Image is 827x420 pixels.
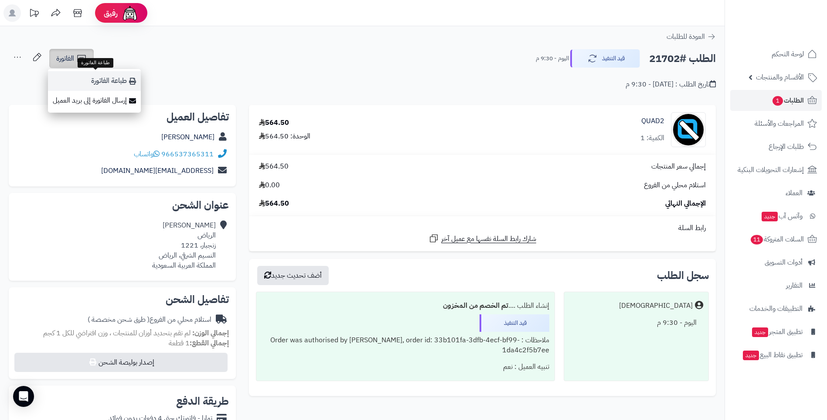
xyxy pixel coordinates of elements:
a: لوحة التحكم [730,44,822,65]
span: ( طرق شحن مخصصة ) [88,314,150,325]
div: تنبيه العميل : نعم [262,358,549,375]
a: الفاتورة [49,49,94,68]
span: التقارير [786,279,803,292]
span: تطبيق نقاط البيع [742,349,803,361]
div: [PERSON_NAME] الرياض زنجبار، 1221 النسيم الشرقي، الرياض المملكة العربية السعودية [152,220,216,270]
span: إشعارات التحويلات البنكية [738,164,804,176]
span: الطلبات [772,94,804,107]
a: أدوات التسويق [730,252,822,273]
a: تحديثات المنصة [23,4,45,24]
span: 11 [751,235,763,244]
a: طباعة الفاتورة [48,71,141,91]
a: العودة للطلبات [667,31,716,42]
b: تم الخصم من المخزون [443,300,508,311]
img: ai-face.png [121,4,139,22]
span: أدوات التسويق [765,256,803,269]
h2: تفاصيل العميل [16,112,229,122]
span: العودة للطلبات [667,31,705,42]
a: السلات المتروكة11 [730,229,822,250]
span: 564.50 [259,162,289,172]
span: تطبيق المتجر [751,326,803,338]
div: اليوم - 9:30 م [569,314,703,331]
div: استلام محلي من الفروع [88,315,211,325]
div: رابط السلة [252,223,712,233]
span: إجمالي سعر المنتجات [651,162,706,172]
a: إشعارات التحويلات البنكية [730,159,822,180]
h2: عنوان الشحن [16,200,229,210]
img: no_image-90x90.png [671,112,705,147]
img: logo-2.png [768,23,819,41]
small: اليوم - 9:30 م [536,54,569,63]
span: رفيق [104,8,118,18]
span: لم تقم بتحديد أوزان للمنتجات ، وزن افتراضي للكل 1 كجم [43,328,191,338]
h3: سجل الطلب [657,270,709,281]
a: المراجعات والأسئلة [730,113,822,134]
div: الكمية: 1 [640,133,664,143]
div: ملاحظات : Order was authorised by [PERSON_NAME], order id: 33b101fa-3dfb-4ecf-bf99-1da4c2f5b7ee [262,332,549,359]
small: 1 قطعة [169,338,229,348]
div: طباعة الفاتورة [78,58,113,68]
span: 1 [773,96,783,106]
a: إرسال الفاتورة إلى بريد العميل [48,91,141,110]
a: 966537365311 [161,149,214,159]
div: Open Intercom Messenger [13,386,34,407]
button: أضف تحديث جديد [257,266,329,285]
a: العملاء [730,182,822,203]
h2: طريقة الدفع [176,396,229,406]
span: استلام محلي من الفروع [644,180,706,190]
button: إصدار بوليصة الشحن [14,353,228,372]
div: الوحدة: 564.50 [259,131,310,141]
span: الفاتورة [56,53,74,64]
span: جديد [762,212,778,221]
a: شارك رابط السلة نفسها مع عميل آخر [429,233,536,244]
span: 0.00 [259,180,280,190]
span: لوحة التحكم [772,48,804,60]
span: التطبيقات والخدمات [749,303,803,315]
div: [DEMOGRAPHIC_DATA] [619,301,693,311]
span: جديد [752,327,768,337]
span: المراجعات والأسئلة [755,117,804,130]
strong: إجمالي الوزن: [192,328,229,338]
span: جديد [743,351,759,360]
strong: إجمالي القطع: [190,338,229,348]
a: [EMAIL_ADDRESS][DOMAIN_NAME] [101,165,214,176]
h2: الطلب #21702 [649,50,716,68]
a: التطبيقات والخدمات [730,298,822,319]
a: [PERSON_NAME] [161,132,214,142]
a: الطلبات1 [730,90,822,111]
div: قيد التنفيذ [480,314,549,332]
button: قيد التنفيذ [570,49,640,68]
a: طلبات الإرجاع [730,136,822,157]
span: وآتس آب [761,210,803,222]
a: التقارير [730,275,822,296]
a: تطبيق المتجرجديد [730,321,822,342]
span: الأقسام والمنتجات [756,71,804,83]
span: السلات المتروكة [750,233,804,245]
div: تاريخ الطلب : [DATE] - 9:30 م [626,79,716,90]
span: العملاء [786,187,803,199]
div: إنشاء الطلب .... [262,297,549,314]
a: تطبيق نقاط البيعجديد [730,344,822,365]
h2: تفاصيل الشحن [16,294,229,305]
span: 564.50 [259,199,289,209]
span: الإجمالي النهائي [665,199,706,209]
span: شارك رابط السلة نفسها مع عميل آخر [441,234,536,244]
a: QUAD2 [641,116,664,126]
a: وآتس آبجديد [730,206,822,227]
div: 564.50 [259,118,289,128]
span: طلبات الإرجاع [769,141,804,153]
a: واتساب [134,149,160,159]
